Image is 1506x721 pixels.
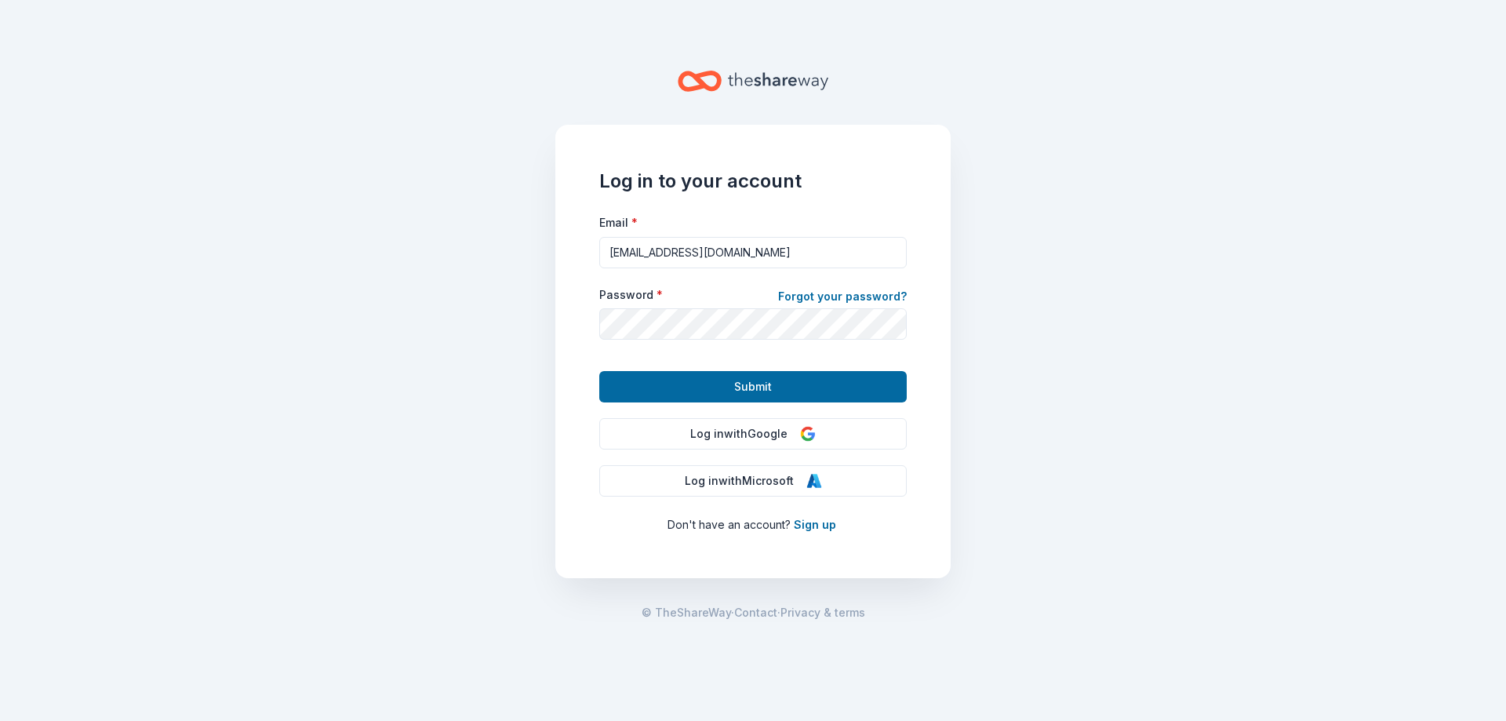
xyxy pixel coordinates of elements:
img: Microsoft Logo [806,473,822,489]
a: Sign up [794,518,836,531]
h1: Log in to your account [599,169,907,194]
button: Submit [599,371,907,402]
span: Don ' t have an account? [668,518,791,531]
span: Submit [734,377,772,396]
a: Contact [734,603,777,622]
label: Email [599,215,638,231]
span: © TheShareWay [642,606,731,619]
label: Password [599,287,663,303]
span: · · [642,603,865,622]
img: Google Logo [800,426,816,442]
a: Forgot your password? [778,287,907,309]
a: Home [678,63,828,100]
a: Privacy & terms [780,603,865,622]
button: Log inwithGoogle [599,418,907,450]
button: Log inwithMicrosoft [599,465,907,497]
